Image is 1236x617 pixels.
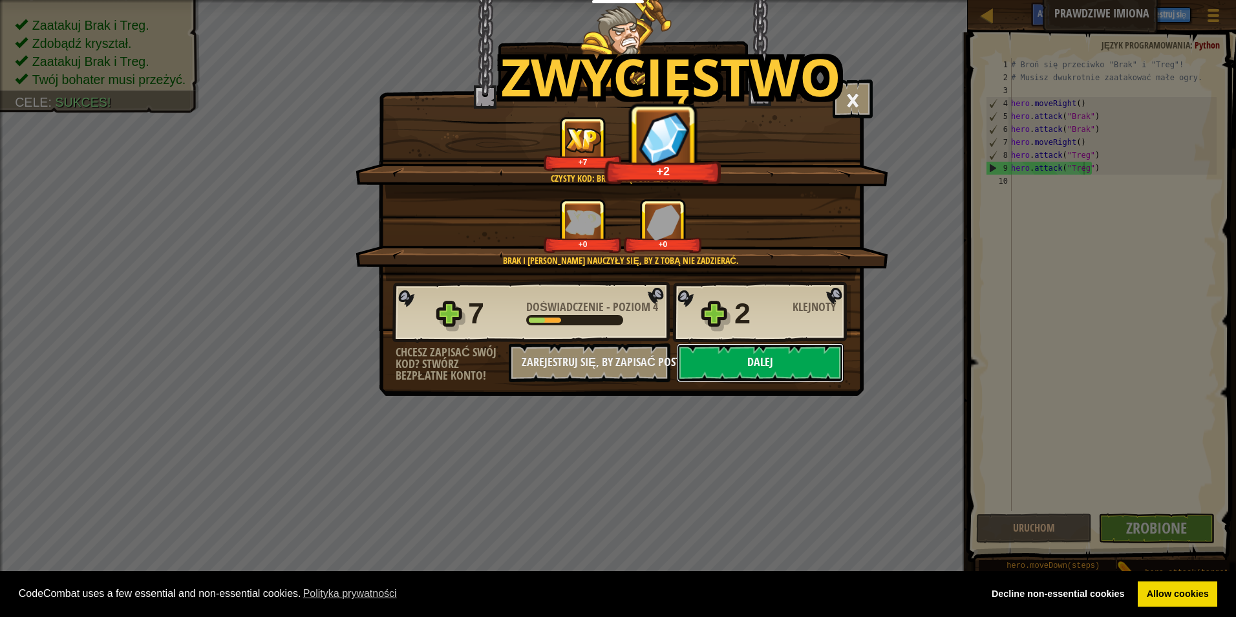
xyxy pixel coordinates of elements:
[546,157,619,167] div: +7
[417,172,825,185] div: Czysty kod: brak błędów czy uwag.
[509,343,670,382] button: Zarejestruj się, by zapisać postępy
[526,299,606,315] span: Doświadczenie
[565,127,601,153] img: Doświadczenie
[565,210,601,235] img: Doświadczenie
[1138,581,1217,607] a: allow cookies
[526,301,658,313] div: -
[610,299,653,315] span: Poziom
[639,111,688,165] img: Klejnoty
[677,343,844,382] button: Dalej
[833,80,873,118] button: ×
[653,299,658,315] span: 4
[417,254,825,267] div: Brak i [PERSON_NAME] nauczyły się, by z tobą nie zadzierać.
[983,581,1133,607] a: deny cookies
[646,204,680,240] img: Klejnoty
[468,293,518,334] div: 7
[396,347,509,382] div: Chcesz zapisać swój kod? Stwórz bezpłatne konto!
[734,293,785,334] div: 2
[608,164,718,179] div: +2
[301,584,399,603] a: learn more about cookies
[626,239,699,249] div: +0
[546,239,619,249] div: +0
[19,584,973,603] span: CodeCombat uses a few essential and non-essential cookies.
[793,301,851,313] div: Klejnoty
[501,48,841,105] h1: Zwycięstwo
